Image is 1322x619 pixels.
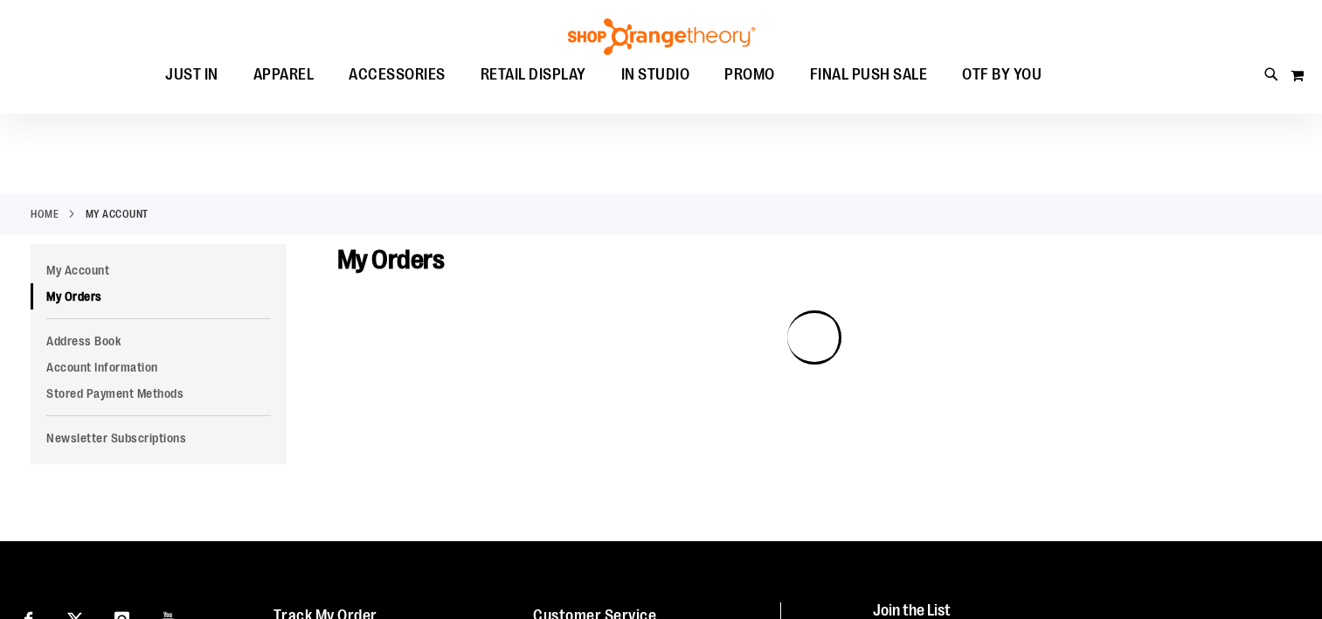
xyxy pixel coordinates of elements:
a: FINAL PUSH SALE [793,55,945,95]
a: ACCESSORIES [331,55,463,95]
a: Stored Payment Methods [31,380,287,407]
a: OTF BY YOU [945,55,1059,95]
span: My Orders [337,245,445,275]
span: IN STUDIO [621,55,690,94]
span: FINAL PUSH SALE [810,55,928,94]
a: APPAREL [236,55,332,95]
a: Home [31,206,59,222]
a: Newsletter Subscriptions [31,425,287,451]
img: Shop Orangetheory [565,18,758,55]
span: PROMO [724,55,775,94]
strong: My Account [86,206,149,222]
a: My Orders [31,283,287,309]
span: RETAIL DISPLAY [481,55,586,94]
a: Account Information [31,354,287,380]
a: Address Book [31,328,287,354]
a: My Account [31,257,287,283]
span: ACCESSORIES [349,55,446,94]
a: IN STUDIO [604,55,708,95]
a: PROMO [707,55,793,95]
span: OTF BY YOU [962,55,1042,94]
a: RETAIL DISPLAY [463,55,604,95]
span: APPAREL [253,55,315,94]
a: JUST IN [148,55,236,95]
span: JUST IN [165,55,218,94]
